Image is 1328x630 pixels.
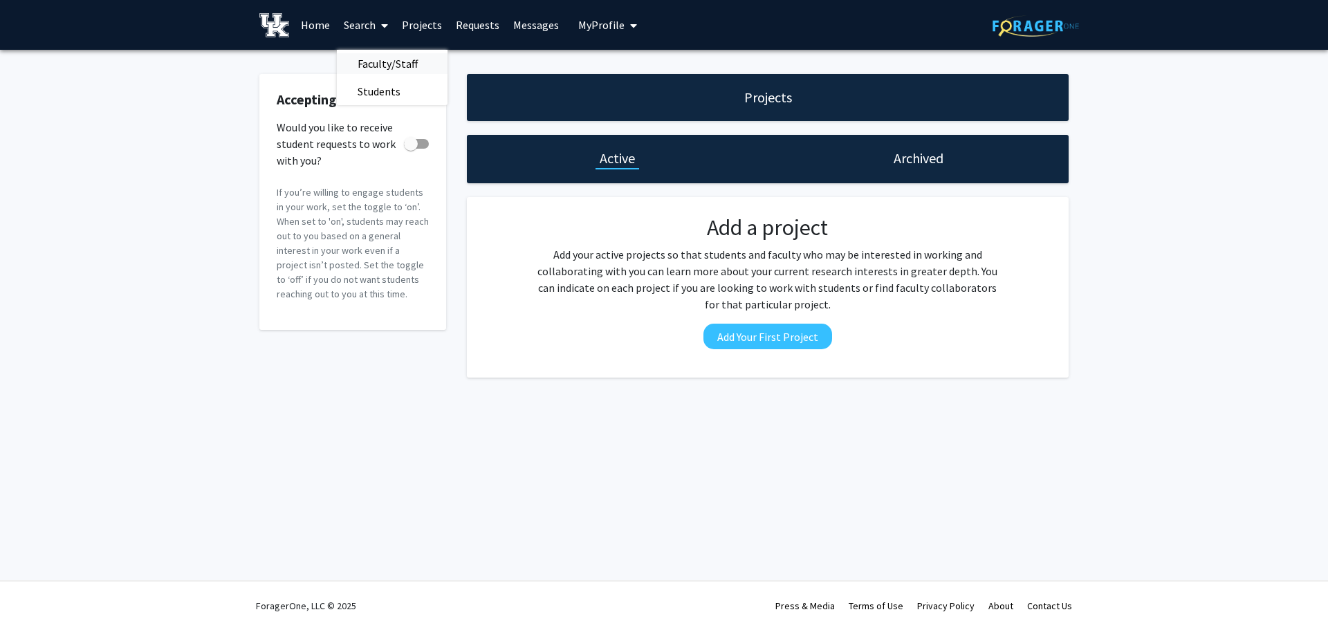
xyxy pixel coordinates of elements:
[1027,600,1072,612] a: Contact Us
[277,185,429,302] p: If you’re willing to engage students in your work, set the toggle to ‘on’. When set to 'on', stud...
[259,13,289,37] img: University of Kentucky Logo
[277,91,429,108] h2: Accepting Students?
[993,15,1079,37] img: ForagerOne Logo
[894,149,943,168] h1: Archived
[849,600,903,612] a: Terms of Use
[506,1,566,49] a: Messages
[775,600,835,612] a: Press & Media
[744,88,792,107] h1: Projects
[449,1,506,49] a: Requests
[533,246,1002,313] p: Add your active projects so that students and faculty who may be interested in working and collab...
[395,1,449,49] a: Projects
[337,53,448,74] a: Faculty/Staff
[256,582,356,630] div: ForagerOne, LLC © 2025
[294,1,337,49] a: Home
[337,77,421,105] span: Students
[337,1,395,49] a: Search
[988,600,1013,612] a: About
[10,568,59,620] iframe: Chat
[337,50,439,77] span: Faculty/Staff
[337,81,448,102] a: Students
[917,600,975,612] a: Privacy Policy
[703,324,832,349] button: Add Your First Project
[277,119,398,169] span: Would you like to receive student requests to work with you?
[533,214,1002,241] h2: Add a project
[600,149,635,168] h1: Active
[578,18,625,32] span: My Profile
